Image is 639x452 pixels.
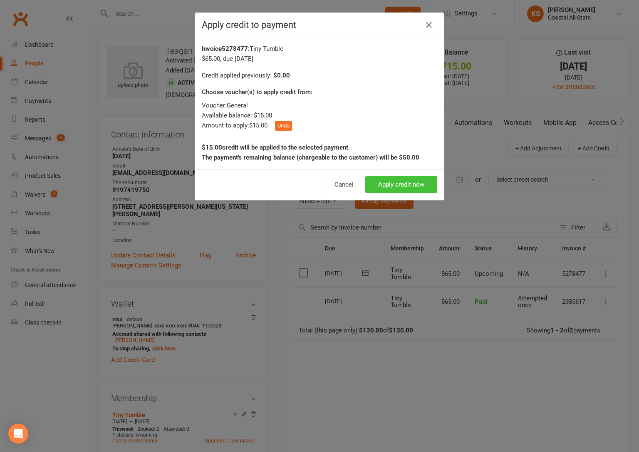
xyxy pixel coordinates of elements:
label: Choose voucher(s) to apply credit from: [202,87,312,97]
button: Apply credit now [365,176,437,193]
div: Tiny Tumble $65.00 , due [DATE] [202,44,437,64]
strong: Invoice 5278477 : [202,45,250,52]
button: Undo [275,121,292,131]
div: Credit applied previously: [202,70,437,80]
div: Open Intercom Messenger [8,424,28,444]
strong: $15.00 credit will be applied to the selected payment. The payment's remaining balance (chargeabl... [202,144,419,161]
a: Close [422,18,436,32]
strong: $0.00 [273,72,290,79]
h4: Apply credit to payment [202,20,437,30]
div: Voucher: General Available balance: $15.00 Amount to apply: $15.00 [202,100,437,131]
button: Cancel [325,176,363,193]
